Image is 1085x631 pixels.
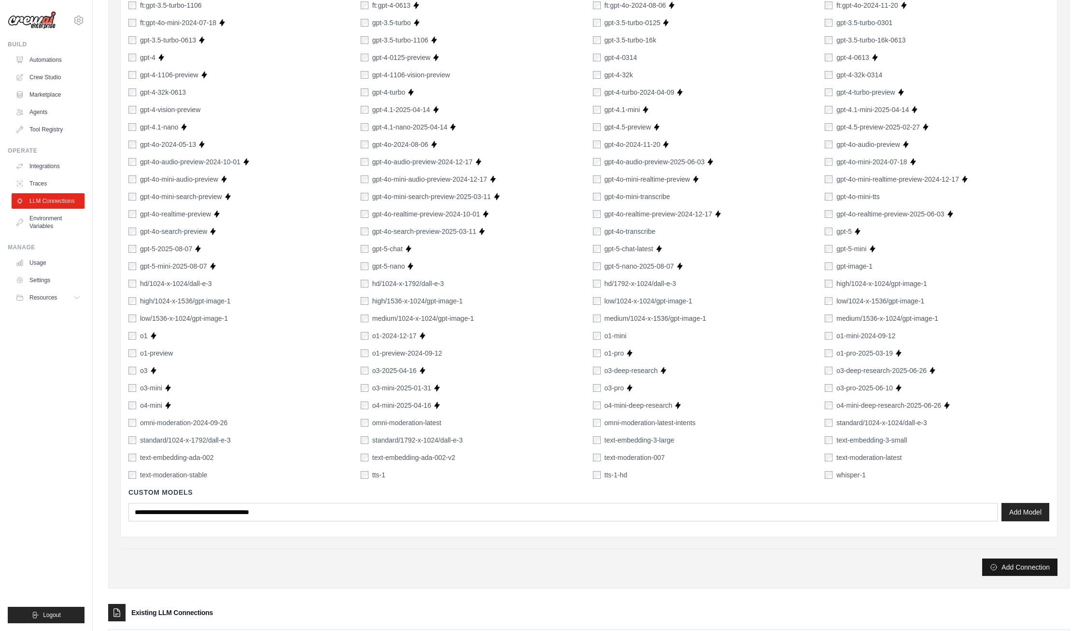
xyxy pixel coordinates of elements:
[593,106,601,114] input: gpt-4.1-mini
[605,157,705,167] label: gpt-4o-audio-preview-2025-06-03
[836,470,866,480] label: whisper-1
[128,262,136,270] input: gpt-5-mini-2025-08-07
[605,244,653,254] label: gpt-5-chat-latest
[836,401,941,410] label: o4-mini-deep-research-2025-06-26
[128,175,136,183] input: gpt-4o-mini-audio-preview
[140,157,240,167] label: gpt-4o-audio-preview-2024-10-01
[361,315,368,322] input: medium/1024-x-1024/gpt-image-1
[593,19,601,27] input: gpt-3.5-turbo-0125
[836,366,927,375] label: o3-deep-research-2025-06-26
[140,470,207,480] label: text-moderation-stable
[361,36,368,44] input: gpt-3.5-turbo-1106
[140,314,228,323] label: low/1536-x-1024/gpt-image-1
[140,383,162,393] label: o3-mini
[605,192,670,201] label: gpt-4o-mini-transcribe
[372,435,463,445] label: standard/1792-x-1024/dall-e-3
[593,228,601,235] input: gpt-4o-transcribe
[140,366,148,375] label: o3
[128,228,136,235] input: gpt-4o-search-preview
[128,141,136,148] input: gpt-4o-2024-05-13
[372,70,450,80] label: gpt-4-1106-vision-preview
[140,35,196,45] label: gpt-3.5-turbo-0613
[825,419,832,427] input: standard/1024-x-1024/dall-e-3
[372,227,477,236] label: gpt-4o-search-preview-2025-03-11
[361,54,368,61] input: gpt-4-0125-preview
[836,192,879,201] label: gpt-4o-mini-tts
[12,255,85,271] a: Usage
[593,141,601,148] input: gpt-4o-2024-11-20
[593,419,601,427] input: omni-moderation-latest-intents
[361,106,368,114] input: gpt-4.1-2025-04-14
[836,244,866,254] label: gpt-5-mini
[825,193,832,201] input: gpt-4o-mini-tts
[593,245,601,253] input: gpt-5-chat-latest
[372,279,444,288] label: hd/1024-x-1792/dall-e-3
[140,140,196,149] label: gpt-4o-2024-05-13
[131,608,213,617] h3: Existing LLM Connections
[361,402,368,409] input: o4-mini-2025-04-16
[605,122,651,132] label: gpt-4.5-preview
[140,227,207,236] label: gpt-4o-search-preview
[128,384,136,392] input: o3-mini
[12,176,85,191] a: Traces
[836,209,944,219] label: gpt-4o-realtime-preview-2025-06-03
[593,158,601,166] input: gpt-4o-audio-preview-2025-06-03
[140,0,202,10] label: ft:gpt-3.5-turbo-1106
[605,348,624,358] label: o1-pro
[593,88,601,96] input: gpt-4-turbo-2024-04-09
[128,106,136,114] input: gpt-4-vision-preview
[140,435,231,445] label: standard/1024-x-1792/dall-e-3
[361,280,368,287] input: hd/1024-x-1792/dall-e-3
[605,331,627,341] label: o1-mini
[825,228,832,235] input: gpt-5
[593,1,601,9] input: ft:gpt-4o-2024-08-06
[140,192,222,201] label: gpt-4o-mini-search-preview
[605,87,675,97] label: gpt-4-turbo-2024-04-09
[372,296,463,306] label: high/1536-x-1024/gpt-image-1
[128,297,136,305] input: high/1024-x-1536/gpt-image-1
[836,53,869,62] label: gpt-4-0613
[605,453,665,462] label: text-moderation-007
[605,314,706,323] label: medium/1024-x-1536/gpt-image-1
[605,105,640,115] label: gpt-4.1-mini
[361,71,368,79] input: gpt-4-1106-vision-preview
[128,19,136,27] input: ft:gpt-4o-mini-2024-07-18
[128,349,136,357] input: o1-preview
[593,384,601,392] input: o3-pro
[825,19,832,27] input: gpt-3.5-turbo-0301
[605,0,666,10] label: ft:gpt-4o-2024-08-06
[12,70,85,85] a: Crew Studio
[140,261,207,271] label: gpt-5-mini-2025-08-07
[128,419,136,427] input: omni-moderation-2024-09-26
[372,140,428,149] label: gpt-4o-2024-08-06
[361,436,368,444] input: standard/1792-x-1024/dall-e-3
[825,54,832,61] input: gpt-4-0613
[605,140,661,149] label: gpt-4o-2024-11-20
[361,245,368,253] input: gpt-5-chat
[836,227,852,236] label: gpt-5
[361,419,368,427] input: omni-moderation-latest
[836,418,927,428] label: standard/1024-x-1024/dall-e-3
[140,209,211,219] label: gpt-4o-realtime-preview
[836,331,895,341] label: o1-mini-2024-09-12
[605,53,637,62] label: gpt-4-0314
[593,332,601,340] input: o1-mini
[372,453,455,462] label: text-embedding-ada-002-v2
[12,272,85,288] a: Settings
[372,314,474,323] label: medium/1024-x-1024/gpt-image-1
[825,367,832,374] input: o3-deep-research-2025-06-26
[372,209,480,219] label: gpt-4o-realtime-preview-2024-10-01
[128,1,136,9] input: ft:gpt-3.5-turbo-1106
[836,279,927,288] label: high/1024-x-1024/gpt-image-1
[825,349,832,357] input: o1-pro-2025-03-19
[361,88,368,96] input: gpt-4-turbo
[593,367,601,374] input: o3-deep-research
[128,193,136,201] input: gpt-4o-mini-search-preview
[825,141,832,148] input: gpt-4o-audio-preview
[605,435,675,445] label: text-embedding-3-large
[825,297,832,305] input: low/1024-x-1536/gpt-image-1
[825,123,832,131] input: gpt-4.5-preview-2025-02-27
[593,454,601,461] input: text-moderation-007
[140,87,186,97] label: gpt-4-32k-0613
[372,0,410,10] label: ft:gpt-4-0613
